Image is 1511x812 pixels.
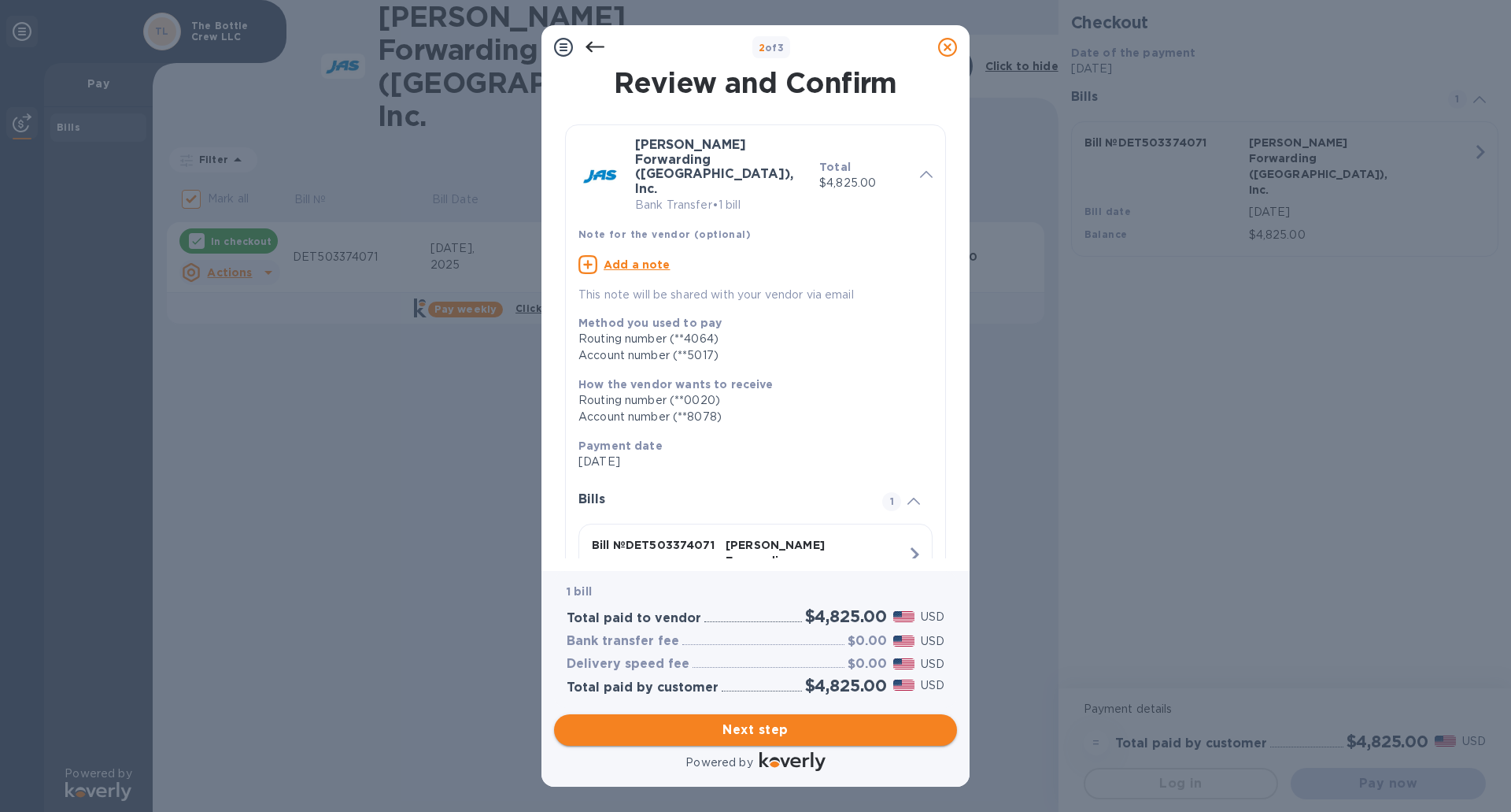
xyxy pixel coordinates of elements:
[567,585,592,598] b: 1 bill
[578,138,933,303] div: [PERSON_NAME] Forwarding ([GEOGRAPHIC_DATA]), Inc.Bank Transfer•1 billTotal$4,825.00Note for the ...
[848,657,887,672] h3: $0.00
[635,197,807,213] p: Bank Transfer • 1 bill
[578,331,920,347] div: Routing number (**4064)
[578,524,933,659] button: Bill №DET503374071[PERSON_NAME] Forwarding ([GEOGRAPHIC_DATA]), Inc.
[921,677,944,694] p: USD
[848,634,887,649] h3: $0.00
[578,378,774,391] b: How the vendor wants to receive
[893,636,914,647] img: USD
[921,609,944,625] p: USD
[554,714,957,746] button: Next step
[882,492,901,511] span: 1
[567,657,689,672] h3: Delivery speed fee
[578,409,920,425] div: Account number (**8078)
[567,721,944,740] span: Next step
[567,611,701,626] h3: Total paid to vendor
[578,392,920,409] div: Routing number (**0020)
[578,492,863,507] h3: Bills
[805,676,887,695] h2: $4,825.00
[578,454,920,470] p: [DATE]
[567,680,719,695] h3: Total paid by customer
[578,347,920,364] div: Account number (**5017)
[635,137,793,196] b: [PERSON_NAME] Forwarding ([GEOGRAPHIC_DATA]), Inc.
[578,228,751,240] b: Note for the vendor (optional)
[819,161,851,173] b: Total
[893,611,914,622] img: USD
[921,656,944,673] p: USD
[578,439,663,452] b: Payment date
[893,680,914,691] img: USD
[604,258,671,271] u: Add a note
[759,42,785,54] b: of 3
[685,755,752,771] p: Powered by
[578,317,722,329] b: Method you used to pay
[726,537,853,600] p: [PERSON_NAME] Forwarding ([GEOGRAPHIC_DATA]), Inc.
[759,42,765,54] span: 2
[759,752,826,771] img: Logo
[562,66,949,99] h1: Review and Confirm
[893,658,914,669] img: USD
[819,175,907,191] p: $4,825.00
[921,633,944,650] p: USD
[805,606,887,626] h2: $4,825.00
[567,634,679,649] h3: Bank transfer fee
[592,537,719,553] p: Bill № DET503374071
[578,287,933,303] p: This note will be shared with your vendor via email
